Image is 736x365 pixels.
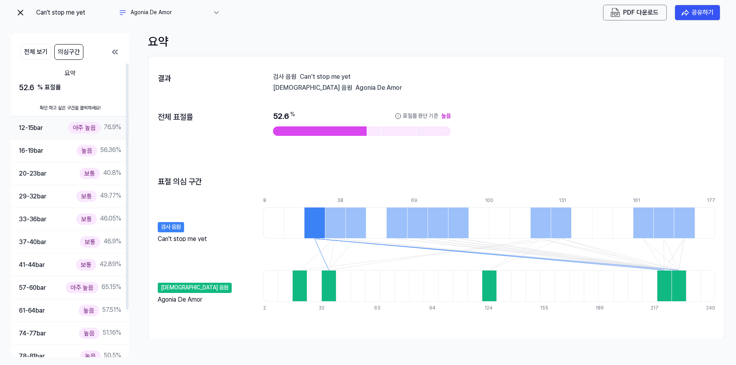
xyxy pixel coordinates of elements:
div: 61-64 bar [19,306,45,316]
div: 69 [411,197,432,204]
div: Can't stop me yet [300,72,715,80]
div: 확인 하고 싶은 구간을 클릭하세요! [11,100,129,117]
div: 보통 [76,259,96,271]
div: 아주 높음 [66,282,98,293]
div: 높음 [77,145,97,156]
div: 보통 [79,168,100,179]
div: 63 [374,305,389,311]
div: 16-19 bar [19,146,43,156]
div: 46.9 % [80,236,121,248]
div: Agonia De Amor [131,9,209,17]
div: 131 [559,197,579,204]
div: 40.8 % [79,168,121,179]
div: 41-44 bar [19,260,45,270]
div: 공유하기 [692,7,714,18]
div: 74-77 bar [19,328,46,339]
div: 94 [429,305,444,311]
div: 57-60 bar [19,283,46,293]
div: 보통 [76,191,97,202]
div: 29-32 bar [19,191,46,202]
div: 검사 음원 [158,222,184,232]
div: 보통 [76,213,97,225]
button: 공유하기 [675,5,720,20]
div: 표절률 판단 기준 [403,112,438,120]
div: 240 [706,305,715,311]
div: 50.5 % [80,350,121,362]
div: 보통 [80,236,100,248]
div: PDF 다운로드 [623,7,659,18]
div: 57.51 % [79,305,121,316]
div: 56.36 % [77,145,121,156]
div: 155 [540,305,555,311]
div: [DEMOGRAPHIC_DATA] 음원 [273,83,352,91]
div: 52.6 [273,111,451,122]
div: 52.6 [19,81,121,94]
div: 124 [485,305,499,311]
img: exit [16,8,25,17]
img: another title [118,8,127,17]
div: 전체 표절률 [158,111,235,123]
div: 65.15 % [66,282,121,293]
div: 49.77 % [76,191,121,202]
div: % 표절률 [37,83,61,92]
div: % [290,111,295,122]
div: 37-40 bar [19,237,46,247]
div: 38 [337,197,358,204]
div: 높음 [441,112,451,120]
div: 46.05 % [76,213,121,225]
div: 177 [707,197,715,204]
div: 높음 [80,350,101,362]
div: Can't stop me yet [158,234,207,241]
button: 의심구간 [54,44,83,60]
div: 161 [633,197,653,204]
div: 100 [485,197,505,204]
div: [DEMOGRAPHIC_DATA] 음원 [158,283,232,293]
div: 2 [263,305,278,311]
div: 186 [596,305,610,311]
button: 전체 보기 [20,44,51,60]
div: 검사 음원 [273,72,297,80]
img: PDF Download [611,8,620,17]
div: 33-36 bar [19,214,46,224]
button: 표절률 판단 기준높음 [395,111,451,122]
div: 8 [263,197,284,204]
button: 요약52.6 % 표절률 [11,63,129,100]
div: 51.16 % [79,328,121,339]
div: 20-23 bar [19,169,46,179]
div: 요약 [19,69,121,78]
div: 78-81 bar [19,351,45,361]
div: 아주 높음 [68,122,101,133]
img: share [681,9,689,17]
div: Can't stop me yet [36,8,115,17]
div: 217 [651,305,665,311]
div: 42.89 % [76,259,121,271]
div: 32 [319,305,333,311]
div: 요약 [148,33,725,50]
div: 12-15 bar [19,123,43,133]
div: 76.9 % [68,122,121,133]
button: PDF 다운로드 [609,8,660,17]
div: 높음 [79,305,99,316]
div: Agonia De Amor [356,83,715,91]
div: Agonia De Amor [158,295,202,304]
div: 높음 [79,328,100,339]
h2: 표절 의심 구간 [158,175,202,188]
